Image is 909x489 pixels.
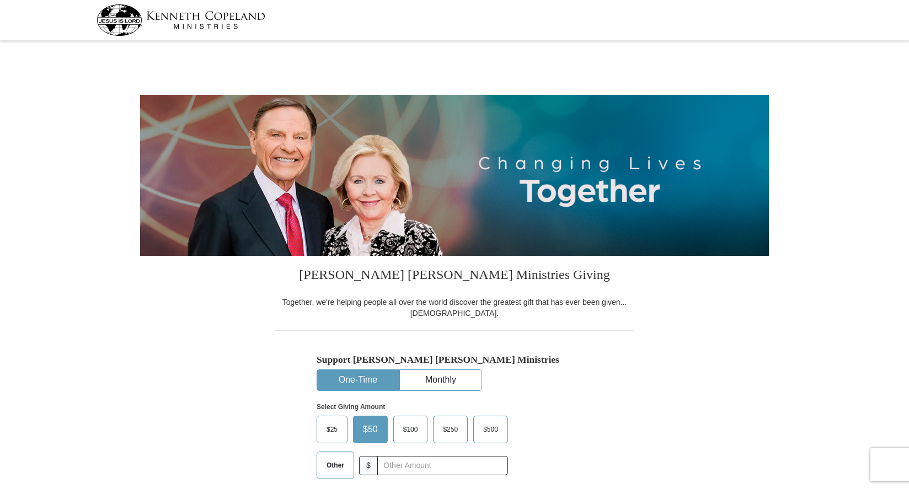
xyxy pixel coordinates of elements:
[478,421,504,438] span: $500
[398,421,424,438] span: $100
[359,456,378,475] span: $
[321,457,350,474] span: Other
[400,370,482,390] button: Monthly
[357,421,383,438] span: $50
[97,4,265,36] img: kcm-header-logo.svg
[317,403,385,411] strong: Select Giving Amount
[321,421,343,438] span: $25
[275,256,634,297] h3: [PERSON_NAME] [PERSON_NAME] Ministries Giving
[317,370,399,390] button: One-Time
[275,297,634,319] div: Together, we're helping people all over the world discover the greatest gift that has ever been g...
[317,354,592,366] h5: Support [PERSON_NAME] [PERSON_NAME] Ministries
[437,421,463,438] span: $250
[377,456,508,475] input: Other Amount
